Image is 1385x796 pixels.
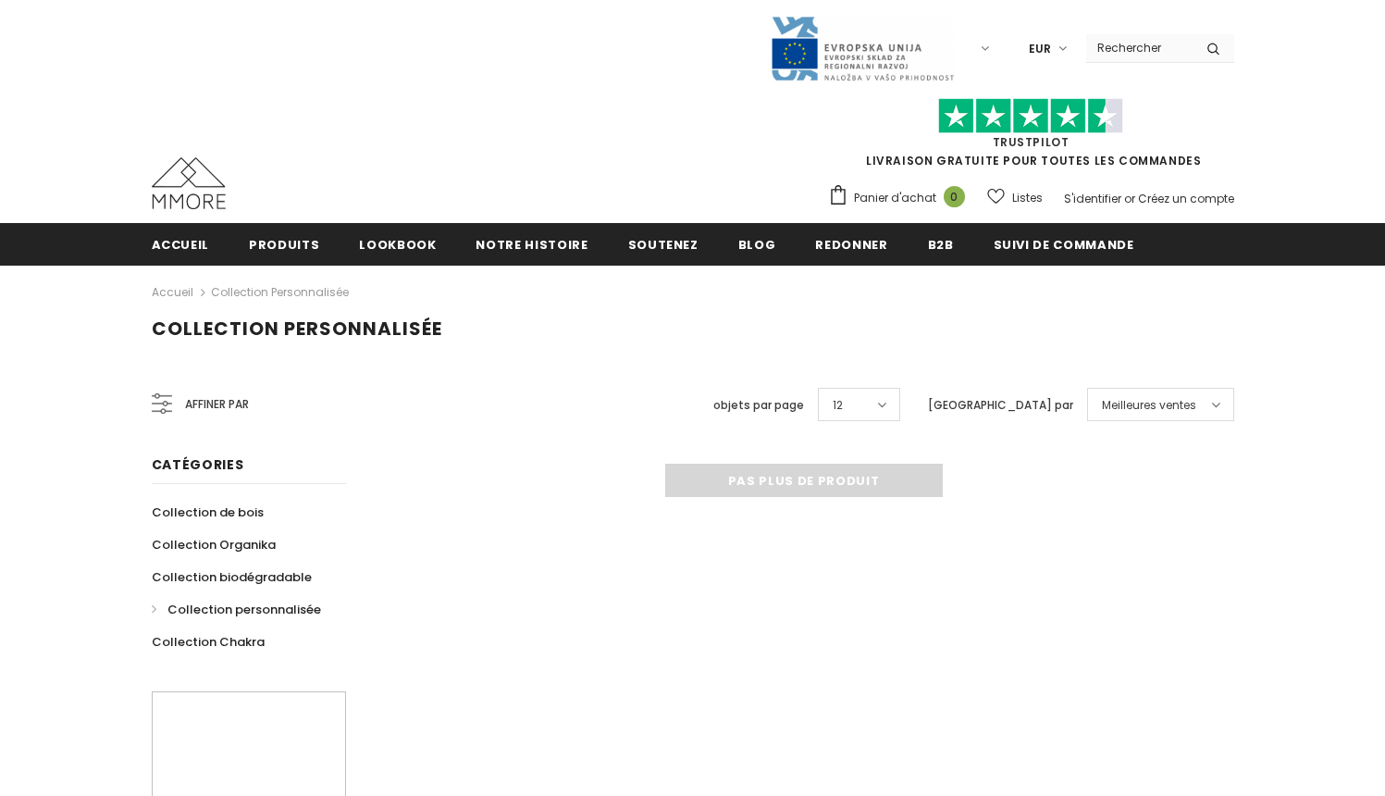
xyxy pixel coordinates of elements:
input: Search Site [1086,34,1193,61]
span: Listes [1012,189,1043,207]
span: B2B [928,236,954,254]
a: Collection de bois [152,496,264,529]
a: Suivi de commande [994,223,1134,265]
span: 0 [944,186,965,207]
a: Créez un compte [1138,191,1234,206]
a: S'identifier [1064,191,1121,206]
img: Cas MMORE [152,157,226,209]
a: Produits [249,223,319,265]
a: Collection Chakra [152,626,265,658]
span: 12 [833,396,843,415]
span: Collection personnalisée [167,601,321,618]
span: or [1124,191,1135,206]
a: Listes [987,181,1043,214]
a: Collection personnalisée [211,284,349,300]
a: Collection biodégradable [152,561,312,593]
a: Collection Organika [152,529,276,561]
label: objets par page [713,396,804,415]
span: Collection Chakra [152,633,265,651]
span: Blog [738,236,776,254]
span: Accueil [152,236,210,254]
span: EUR [1029,40,1051,58]
span: Notre histoire [476,236,587,254]
span: Panier d'achat [854,189,936,207]
img: Faites confiance aux étoiles pilotes [938,98,1123,134]
span: Collection de bois [152,504,264,521]
a: Javni Razpis [770,40,955,56]
span: Affiner par [185,394,249,415]
span: Collection personnalisée [152,316,442,342]
img: Javni Razpis [770,15,955,82]
a: Panier d'achat 0 [828,184,974,212]
a: Accueil [152,281,193,304]
span: Redonner [815,236,887,254]
span: Suivi de commande [994,236,1134,254]
a: Notre histoire [476,223,587,265]
span: Lookbook [359,236,436,254]
a: Collection personnalisée [152,593,321,626]
a: soutenez [628,223,699,265]
a: Accueil [152,223,210,265]
span: Collection biodégradable [152,568,312,586]
span: Collection Organika [152,536,276,553]
span: Produits [249,236,319,254]
a: B2B [928,223,954,265]
label: [GEOGRAPHIC_DATA] par [928,396,1073,415]
span: LIVRAISON GRATUITE POUR TOUTES LES COMMANDES [828,106,1234,168]
a: Lookbook [359,223,436,265]
span: Catégories [152,455,244,474]
a: Blog [738,223,776,265]
a: Redonner [815,223,887,265]
span: soutenez [628,236,699,254]
span: Meilleures ventes [1102,396,1196,415]
a: TrustPilot [993,134,1070,150]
